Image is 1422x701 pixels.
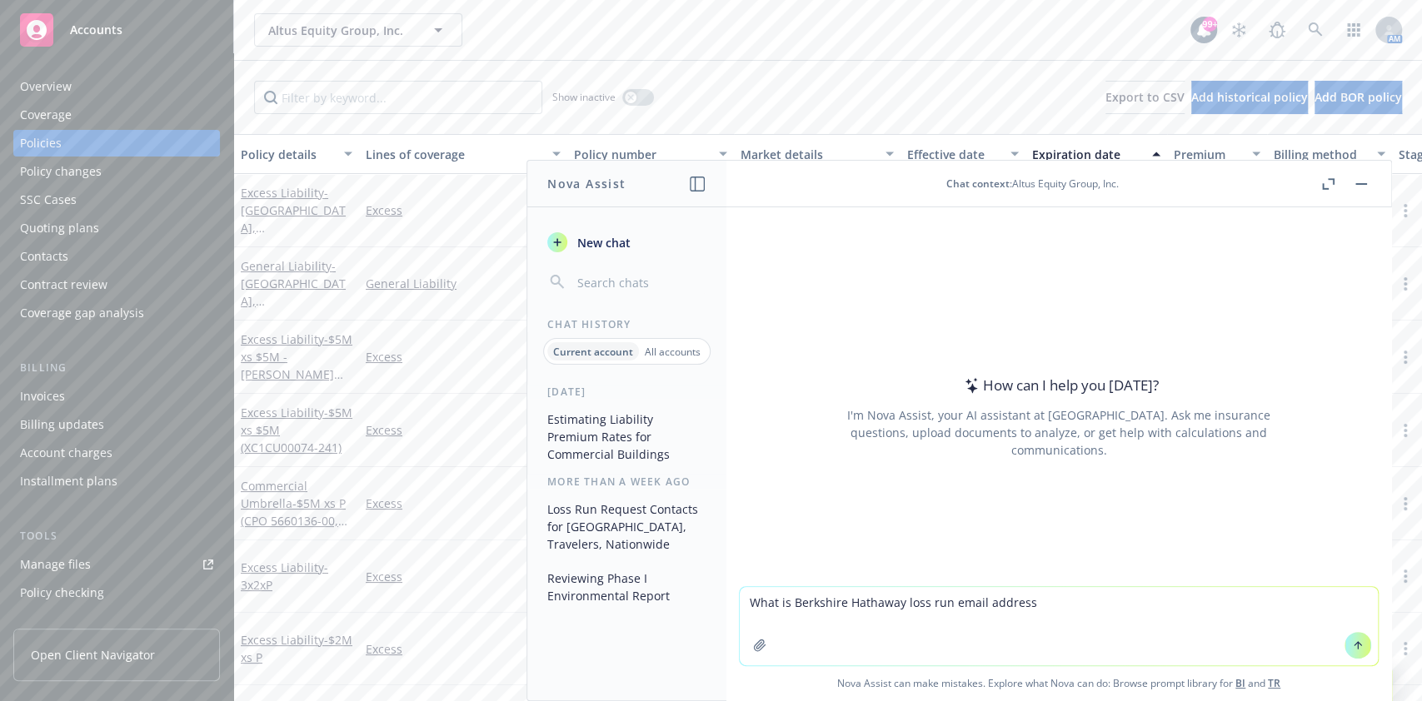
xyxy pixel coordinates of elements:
a: Excess [366,201,561,219]
span: - $5M xs $5M (XC1CU00074-241) [241,405,352,455]
a: Excess [366,421,561,439]
a: Overview [13,73,220,100]
div: Billing [13,360,220,376]
div: Effective date [907,146,1000,163]
a: Manage files [13,551,220,578]
div: Market details [741,146,876,163]
a: Manage exposures [13,608,220,634]
div: [DATE] [527,385,726,399]
a: more [1395,201,1415,221]
div: Contract review [20,271,107,298]
button: New chat [541,227,713,257]
textarea: What is Berkshire Hathaway loss run email address [740,587,1378,665]
span: Chat context [946,176,1010,191]
a: Installment plans [13,468,220,495]
div: Policies [20,130,62,157]
div: Billing method [1274,146,1367,163]
span: Add BOR policy [1315,89,1402,105]
a: BI [1235,676,1245,690]
a: Invoices [13,383,220,410]
div: Billing updates [20,411,104,438]
div: Policy details [241,146,334,163]
a: Contract review [13,271,220,298]
div: I'm Nova Assist, your AI assistant at [GEOGRAPHIC_DATA]. Ask me insurance questions, upload docum... [825,406,1293,459]
button: Export to CSV [1105,81,1185,114]
span: Altus Equity Group, Inc. [268,22,412,39]
span: New chat [574,234,631,251]
div: Chat History [527,317,726,331]
a: Excess [366,495,561,512]
span: - $5M xs P (CPO 5660136-00, AEBP445462, 3AA800263) [241,495,347,564]
button: Estimating Liability Premium Rates for Commercial Buildings [541,405,713,468]
div: 99+ [1202,17,1217,32]
a: more [1395,274,1415,294]
div: Policy number [574,146,709,163]
span: Accounts [70,23,122,37]
span: Show inactive [552,90,616,104]
input: Search chats [574,271,706,294]
span: Export to CSV [1105,89,1185,105]
div: Contacts [20,243,68,270]
a: Switch app [1337,13,1370,47]
a: General Liability [241,258,346,344]
div: Account charges [20,440,112,466]
a: General Liability [366,275,561,292]
button: Premium [1167,134,1267,174]
span: - [GEOGRAPHIC_DATA], [GEOGRAPHIC_DATA] [241,258,346,344]
p: All accounts [645,345,701,359]
a: Contacts [13,243,220,270]
a: more [1395,347,1415,367]
div: Policy checking [20,579,104,606]
div: Manage files [20,551,91,578]
a: Search [1299,13,1332,47]
button: Lines of coverage [359,134,567,174]
button: Add historical policy [1191,81,1308,114]
a: SSC Cases [13,186,220,213]
div: Invoices [20,383,65,410]
a: Excess Liability [241,185,346,271]
a: Quoting plans [13,215,220,241]
a: more [1395,566,1415,586]
button: Loss Run Request Contacts for [GEOGRAPHIC_DATA], Travelers, Nationwide [541,495,713,558]
a: Policy changes [13,158,220,185]
a: Excess Liability [241,405,352,455]
div: More than a week ago [527,475,726,489]
a: Policies [13,130,220,157]
div: Premium [1174,146,1242,163]
span: Open Client Navigator [31,646,155,664]
span: - [GEOGRAPHIC_DATA], [GEOGRAPHIC_DATA] [241,185,346,271]
div: Policy changes [20,158,102,185]
a: more [1395,494,1415,514]
button: Expiration date [1025,134,1167,174]
a: Excess [366,348,561,365]
a: TR [1268,676,1280,690]
div: How can I help you [DATE]? [960,375,1159,396]
button: Market details [734,134,901,174]
a: Account charges [13,440,220,466]
a: Report a Bug [1260,13,1294,47]
button: Policy number [567,134,734,174]
a: Stop snowing [1222,13,1255,47]
button: Reviewing Phase I Environmental Report [541,564,713,609]
button: Policy details [234,134,359,174]
a: Excess Liability [241,331,352,417]
div: Quoting plans [20,215,99,241]
a: more [1395,420,1415,440]
button: Billing method [1267,134,1392,174]
a: Coverage [13,102,220,128]
p: Current account [553,345,633,359]
a: Excess [366,568,561,585]
span: - $5M xs $5M - [PERSON_NAME][GEOGRAPHIC_DATA] [241,331,352,417]
div: Tools [13,528,220,544]
button: Effective date [901,134,1025,174]
input: Filter by keyword... [254,81,542,114]
a: Accounts [13,7,220,53]
div: Lines of coverage [366,146,542,163]
a: Excess Liability [241,559,328,593]
a: Billing updates [13,411,220,438]
a: Excess [366,640,561,658]
a: Coverage gap analysis [13,300,220,326]
span: Nova Assist can make mistakes. Explore what Nova can do: Browse prompt library for and [733,666,1385,700]
div: Coverage [20,102,72,128]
